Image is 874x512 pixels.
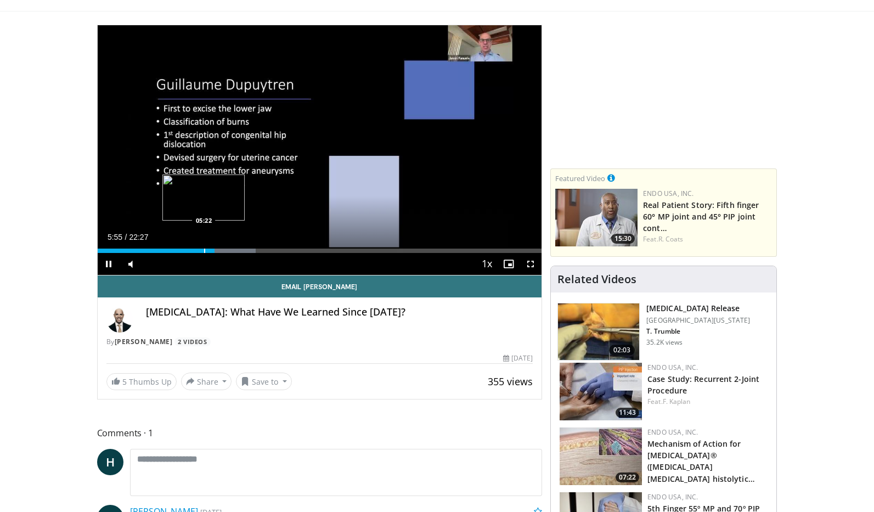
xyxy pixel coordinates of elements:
a: 5 Thumbs Up [106,373,177,390]
p: 35.2K views [646,338,683,347]
img: 38790_0000_3.png.150x105_q85_crop-smart_upscale.jpg [558,303,639,361]
a: 15:30 [555,189,638,246]
span: Comments 1 [97,426,543,440]
a: 2 Videos [174,337,211,347]
h4: Related Videos [557,273,636,286]
video-js: Video Player [98,25,542,275]
span: 22:27 [129,233,148,241]
button: Save to [236,373,292,390]
span: 355 views [488,375,533,388]
img: 4f28c07a-856f-4770-928d-01fbaac11ded.150x105_q85_crop-smart_upscale.jpg [560,427,642,485]
p: T. Trumble [646,327,750,336]
iframe: Advertisement [582,25,746,162]
span: 5 [122,376,127,387]
a: Endo USA, Inc. [647,427,698,437]
small: Featured Video [555,173,605,183]
a: Email [PERSON_NAME] [98,275,542,297]
span: 07:22 [616,472,639,482]
img: 55d69904-dd48-4cb8-9c2d-9fd278397143.150x105_q85_crop-smart_upscale.jpg [555,189,638,246]
a: 11:43 [560,363,642,420]
a: Mechanism of Action for [MEDICAL_DATA]® ([MEDICAL_DATA] [MEDICAL_DATA] histolytic… [647,438,755,483]
button: Share [181,373,232,390]
span: 11:43 [616,408,639,418]
div: Feat. [647,397,768,407]
a: Endo USA, Inc. [643,189,693,198]
a: 07:22 [560,427,642,485]
img: Avatar [106,306,133,333]
button: Mute [120,253,142,275]
img: 5ba3bb49-dd9f-4125-9852-d42629a0b25e.150x105_q85_crop-smart_upscale.jpg [560,363,642,420]
h4: [MEDICAL_DATA]: What Have We Learned Since [DATE]? [146,306,533,318]
span: / [125,233,127,241]
a: [PERSON_NAME] [115,337,173,346]
h3: [MEDICAL_DATA] Release [646,303,750,314]
a: H [97,449,123,475]
button: Playback Rate [476,253,498,275]
a: Endo USA, Inc. [647,363,698,372]
div: Progress Bar [98,249,542,253]
div: [DATE] [503,353,533,363]
span: 02:03 [609,345,635,356]
div: Feat. [643,234,772,244]
a: F. Kaplan [663,397,691,406]
button: Pause [98,253,120,275]
a: Case Study: Recurrent 2-Joint Procedure [647,374,759,396]
p: [GEOGRAPHIC_DATA][US_STATE] [646,316,750,325]
span: 15:30 [611,234,635,244]
a: Real Patient Story: Fifth finger 60° MP joint and 45° PIP joint cont… [643,200,759,233]
span: 5:55 [108,233,122,241]
a: Endo USA, Inc. [647,492,698,502]
button: Fullscreen [520,253,542,275]
button: Enable picture-in-picture mode [498,253,520,275]
img: image.jpeg [162,175,245,221]
a: R. Coats [658,234,684,244]
a: 02:03 [MEDICAL_DATA] Release [GEOGRAPHIC_DATA][US_STATE] T. Trumble 35.2K views [557,303,770,361]
div: By [106,337,533,347]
